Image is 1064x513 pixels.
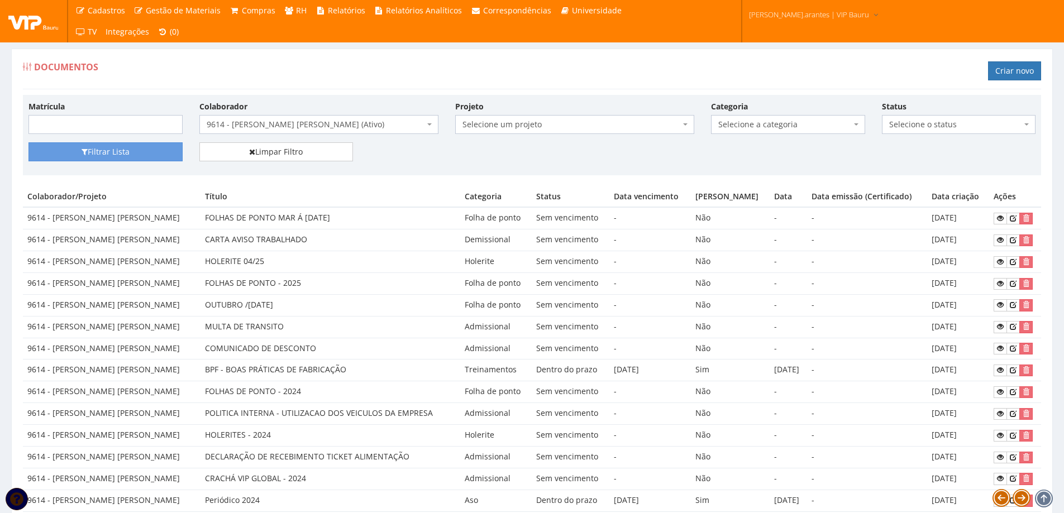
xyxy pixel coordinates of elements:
[23,381,201,403] td: 9614 - [PERSON_NAME] [PERSON_NAME]
[101,21,154,42] a: Integrações
[460,338,531,359] td: Admissional
[88,5,125,16] span: Cadastros
[106,26,149,37] span: Integrações
[807,403,927,425] td: -
[718,119,851,130] span: Selecione a categoria
[23,446,201,468] td: 9614 - [PERSON_NAME] [PERSON_NAME]
[23,338,201,359] td: 9614 - [PERSON_NAME] [PERSON_NAME]
[691,316,770,338] td: Não
[770,272,807,294] td: -
[927,403,989,425] td: [DATE]
[201,403,461,425] td: POLITICA INTERNA - UTILIZACAO DOS VEICULOS DA EMPRESA
[460,186,531,207] th: Categoria
[23,229,201,251] td: 9614 - [PERSON_NAME] [PERSON_NAME]
[609,446,690,468] td: -
[927,425,989,447] td: [DATE]
[532,272,610,294] td: Sem vencimento
[691,403,770,425] td: Não
[807,338,927,359] td: -
[201,425,461,447] td: HOLERITES - 2024
[927,186,989,207] th: Data criação
[201,186,461,207] th: Título
[711,115,865,134] span: Selecione a categoria
[242,5,275,16] span: Compras
[609,294,690,316] td: -
[170,26,179,37] span: (0)
[807,186,927,207] th: Data emissão (Certificado)
[770,381,807,403] td: -
[462,119,680,130] span: Selecione um projeto
[532,338,610,359] td: Sem vencimento
[532,251,610,273] td: Sem vencimento
[23,272,201,294] td: 9614 - [PERSON_NAME] [PERSON_NAME]
[532,381,610,403] td: Sem vencimento
[532,316,610,338] td: Sem vencimento
[532,229,610,251] td: Sem vencimento
[691,294,770,316] td: Não
[201,338,461,359] td: COMUNICADO DE DESCONTO
[691,186,770,207] th: [PERSON_NAME]
[199,101,247,112] label: Colaborador
[927,468,989,490] td: [DATE]
[8,13,59,30] img: logo
[691,490,770,511] td: Sim
[691,338,770,359] td: Não
[927,207,989,229] td: [DATE]
[201,381,461,403] td: FOLHAS DE PONTO - 2024
[207,119,424,130] span: 9614 - ANDERSON LUIS CAMARGO ROSA (Ativo)
[927,338,989,359] td: [DATE]
[691,468,770,490] td: Não
[23,207,201,229] td: 9614 - [PERSON_NAME] [PERSON_NAME]
[201,229,461,251] td: CARTA AVISO TRABALHADO
[807,229,927,251] td: -
[460,359,531,381] td: Treinamentos
[460,490,531,511] td: Aso
[201,468,461,490] td: CRACHÁ VIP GLOBAL - 2024
[483,5,551,16] span: Correspondências
[460,381,531,403] td: Folha de ponto
[532,207,610,229] td: Sem vencimento
[609,359,690,381] td: [DATE]
[609,251,690,273] td: -
[201,316,461,338] td: MULTA DE TRANSITO
[691,272,770,294] td: Não
[34,61,98,73] span: Documentos
[532,403,610,425] td: Sem vencimento
[609,381,690,403] td: -
[572,5,622,16] span: Universidade
[201,359,461,381] td: BPF - BOAS PRÁTICAS DE FABRICAÇÃO
[807,251,927,273] td: -
[807,381,927,403] td: -
[455,101,484,112] label: Projeto
[609,186,690,207] th: Data vencimento
[609,229,690,251] td: -
[71,21,101,42] a: TV
[532,468,610,490] td: Sem vencimento
[23,403,201,425] td: 9614 - [PERSON_NAME] [PERSON_NAME]
[807,359,927,381] td: -
[201,490,461,511] td: Periódico 2024
[460,272,531,294] td: Folha de ponto
[609,338,690,359] td: -
[532,446,610,468] td: Sem vencimento
[201,294,461,316] td: OUTUBRO /[DATE]
[988,61,1041,80] a: Criar novo
[146,5,221,16] span: Gestão de Materiais
[749,9,869,20] span: [PERSON_NAME].arantes | VIP Bauru
[455,115,694,134] span: Selecione um projeto
[23,294,201,316] td: 9614 - [PERSON_NAME] [PERSON_NAME]
[807,425,927,447] td: -
[23,490,201,511] td: 9614 - [PERSON_NAME] [PERSON_NAME]
[770,403,807,425] td: -
[770,425,807,447] td: -
[770,207,807,229] td: -
[201,446,461,468] td: DECLARAÇÃO DE RECEBIMENTO TICKET ALIMENTAÇÃO
[807,272,927,294] td: -
[201,251,461,273] td: HOLERITE 04/25
[460,229,531,251] td: Demissional
[927,251,989,273] td: [DATE]
[691,229,770,251] td: Não
[927,381,989,403] td: [DATE]
[927,490,989,511] td: [DATE]
[807,294,927,316] td: -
